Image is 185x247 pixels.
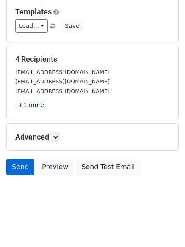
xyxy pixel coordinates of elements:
small: [EMAIL_ADDRESS][DOMAIN_NAME] [15,88,110,94]
a: Load... [15,19,48,33]
h5: 4 Recipients [15,55,170,64]
a: Templates [15,7,52,16]
a: Send [6,159,34,175]
iframe: Chat Widget [143,206,185,247]
small: [EMAIL_ADDRESS][DOMAIN_NAME] [15,78,110,85]
a: +1 more [15,100,47,110]
a: Preview [36,159,74,175]
small: [EMAIL_ADDRESS][DOMAIN_NAME] [15,69,110,75]
h5: Advanced [15,132,170,142]
a: Send Test Email [76,159,140,175]
button: Save [61,19,83,33]
div: Widget de chat [143,206,185,247]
